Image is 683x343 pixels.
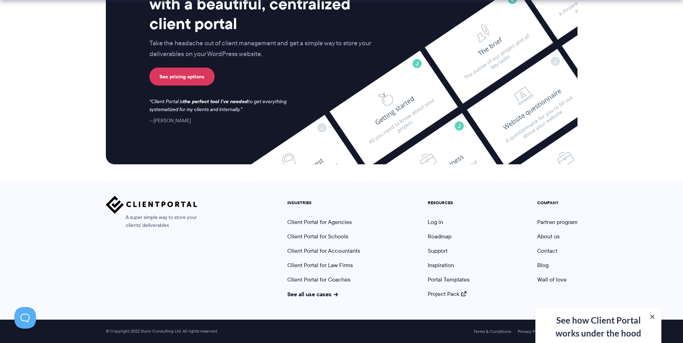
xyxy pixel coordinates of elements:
a: Client Portal for Coaches [287,275,350,284]
a: Support [428,247,448,255]
h5: RESOURCES [428,200,469,205]
a: Blog [537,261,549,269]
p: Client Portal is to get everything systematized for my clients and internally. [149,98,296,114]
a: Log in [428,218,443,226]
span: A super simple way to store your clients' deliverables [106,214,197,229]
h5: INDUSTRIES [287,200,360,205]
a: See all use cases [287,290,338,298]
a: Client Portal for Law Firms [287,261,353,269]
p: Take the headache out of client management and get a simple way to store your deliverables on you... [149,38,386,60]
h5: COMPANY [537,200,578,205]
a: See pricing options [149,68,215,86]
a: Contact [537,247,557,255]
iframe: Toggle Customer Support [14,307,36,329]
a: Client Portal for Agencies [287,218,352,226]
a: About us [537,232,560,241]
a: Inspiration [428,261,454,269]
a: Project Pack [428,290,467,298]
cite: [PERSON_NAME] [149,117,191,124]
a: Terms & Conditions [473,329,511,334]
a: Roadmap [428,232,451,241]
a: Partner program [537,218,578,226]
a: Wall of love [537,275,567,284]
a: Portal Templates [428,275,469,284]
a: Privacy Policy [518,329,544,334]
strong: the perfect tool I've needed [183,97,248,105]
a: Client Portal for Accountants [287,247,360,255]
span: © Copyright 2022 Dunn Consulting Ltd. All rights reserved. [102,329,221,334]
a: Client Portal for Schools [287,232,348,241]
